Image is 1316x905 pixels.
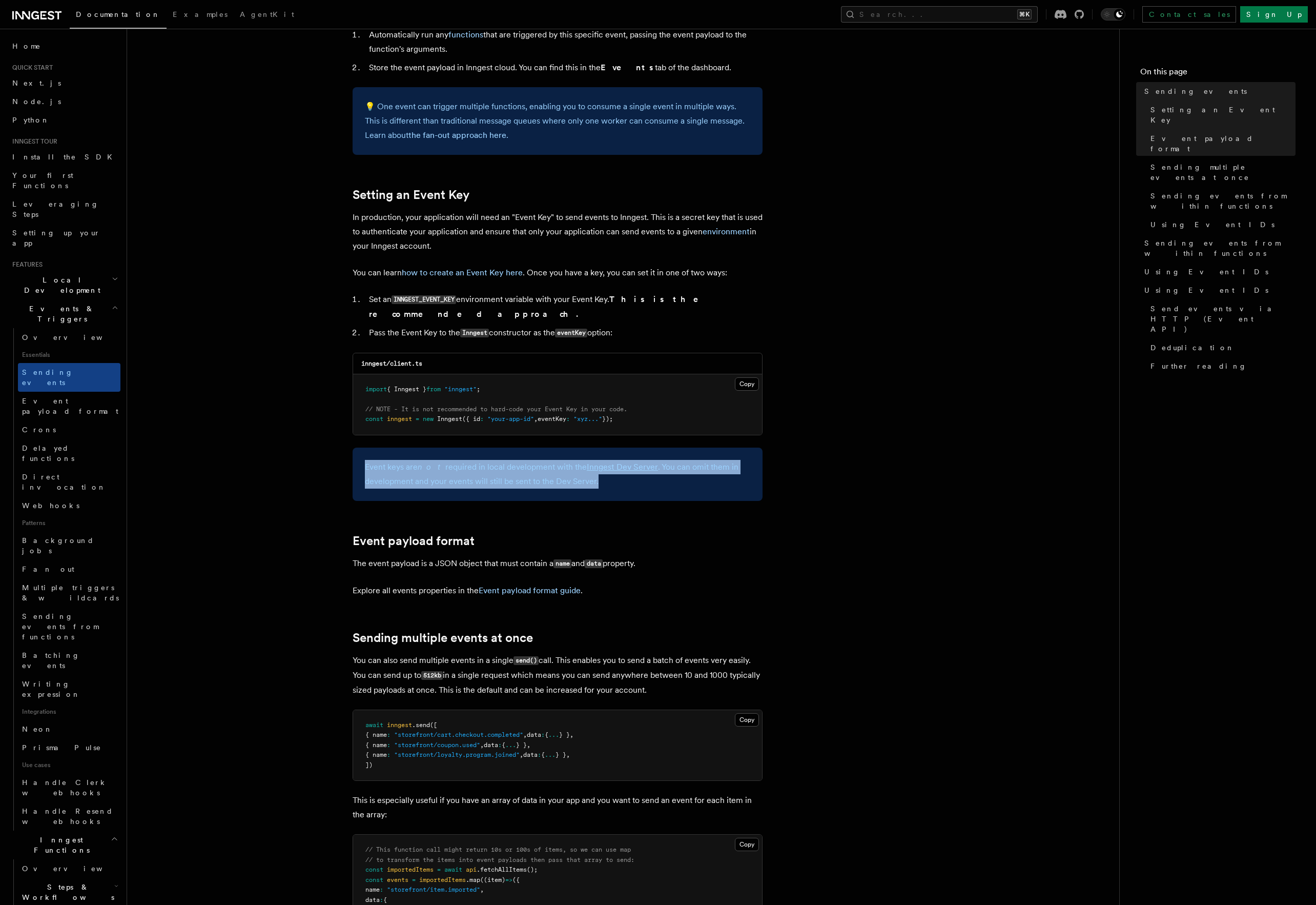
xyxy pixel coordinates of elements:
a: Sending events from functions [18,607,120,646]
span: inngest [387,721,412,729]
span: Using Event IDs [1144,267,1268,277]
a: Documentation [70,3,167,29]
a: Setting an Event Key [1146,100,1296,129]
span: Direct invocation [22,473,106,491]
span: { [502,741,505,749]
span: : [387,741,390,749]
a: Crons [18,420,120,439]
span: : [538,751,541,758]
span: Sending events from functions [22,612,98,641]
span: name [365,886,380,893]
span: "storefront/coupon.used" [394,741,480,749]
p: Explore all events properties in the . [353,584,763,598]
kbd: ⌘K [1017,9,1032,19]
p: This is especially useful if you have an array of data in your app and you want to send an event ... [353,793,763,822]
a: Next.js [8,74,120,92]
span: Python [12,116,50,124]
span: .send [412,721,430,729]
span: Deduplication [1150,343,1235,353]
span: Setting up your app [12,229,100,247]
span: Neon [22,725,53,733]
span: Delayed functions [22,444,74,462]
span: ... [545,751,556,758]
span: }); [602,415,613,423]
a: Fan out [18,560,120,578]
span: "your-app-id" [487,415,534,423]
span: Steps & Workflows [18,882,114,902]
a: Event payload format [353,534,475,548]
a: Using Event IDs [1146,215,1296,234]
span: Overview [22,864,128,873]
a: environment [703,227,750,236]
a: Using Event IDs [1140,281,1296,299]
span: data [523,751,538,758]
a: Prisma Pulse [18,738,120,757]
span: = [412,876,416,883]
span: const [365,415,383,423]
a: Event payload format guide [479,586,581,595]
span: : [387,731,390,738]
a: Sending multiple events at once [1146,158,1296,187]
a: Sending events from within functions [1140,234,1296,263]
span: ((item) [480,876,505,883]
a: Handle Clerk webhooks [18,773,120,802]
span: from [426,386,441,393]
span: } } [559,731,570,738]
p: You can also send multiple events in a single call. This enables you to send a batch of events ve... [353,653,763,697]
span: Handle Resend webhooks [22,807,113,826]
code: Inngest [460,329,489,337]
span: Features [8,260,43,269]
span: const [365,876,383,883]
span: Sending multiple events at once [1150,162,1296,183]
span: Sending events [22,368,73,387]
a: Multiple triggers & wildcards [18,578,120,607]
span: importedItems [387,866,434,873]
span: ; [477,386,480,393]
span: eventKey [538,415,566,423]
span: Sending events [1144,86,1247,96]
button: Copy [735,377,759,391]
span: Sending events from within functions [1144,238,1296,258]
li: Pass the Event Key to the constructor as the option: [366,326,763,340]
span: Event payload format [22,397,118,415]
a: Sign Up [1240,6,1308,23]
a: Writing expression [18,675,120,703]
li: Store the event payload in Inngest cloud. You can find this in the tab of the dashboard. [366,61,763,75]
span: Webhooks [22,501,79,510]
span: { name [365,741,387,749]
span: Node.js [12,97,61,106]
a: Overview [18,328,120,347]
a: functions [448,30,483,39]
span: Examples [173,10,228,18]
span: api [466,866,477,873]
span: Use cases [18,757,120,773]
a: Setting up your app [8,224,120,252]
a: Using Event IDs [1140,263,1296,281]
span: await [444,866,462,873]
button: Local Development [8,271,120,299]
span: import [365,386,387,393]
a: Home [8,37,120,55]
span: new [423,415,434,423]
span: Overview [22,333,128,341]
p: 💡 One event can trigger multiple functions, enabling you to consume a single event in multiple wa... [365,99,750,143]
a: Send events via HTTP (Event API) [1146,299,1296,338]
span: "storefront/cart.checkout.completed" [394,731,523,738]
button: Inngest Functions [8,831,120,859]
span: { Inngest } [387,386,426,393]
a: Deduplication [1146,338,1296,357]
code: 512kb [421,671,443,680]
span: Leveraging Steps [12,200,99,218]
a: Batching events [18,646,120,675]
span: Event payload format [1150,133,1296,154]
li: Set an environment variable with your Event Key. [366,292,763,321]
span: Fan out [22,565,74,573]
span: } } [516,741,527,749]
span: : [480,415,484,423]
span: ({ id [462,415,480,423]
span: = [416,415,419,423]
p: In production, your application will need an "Event Key" to send events to Inngest. This is a sec... [353,210,763,253]
span: : [380,886,383,893]
span: Sending events from within functions [1150,191,1296,211]
span: { [383,896,387,903]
